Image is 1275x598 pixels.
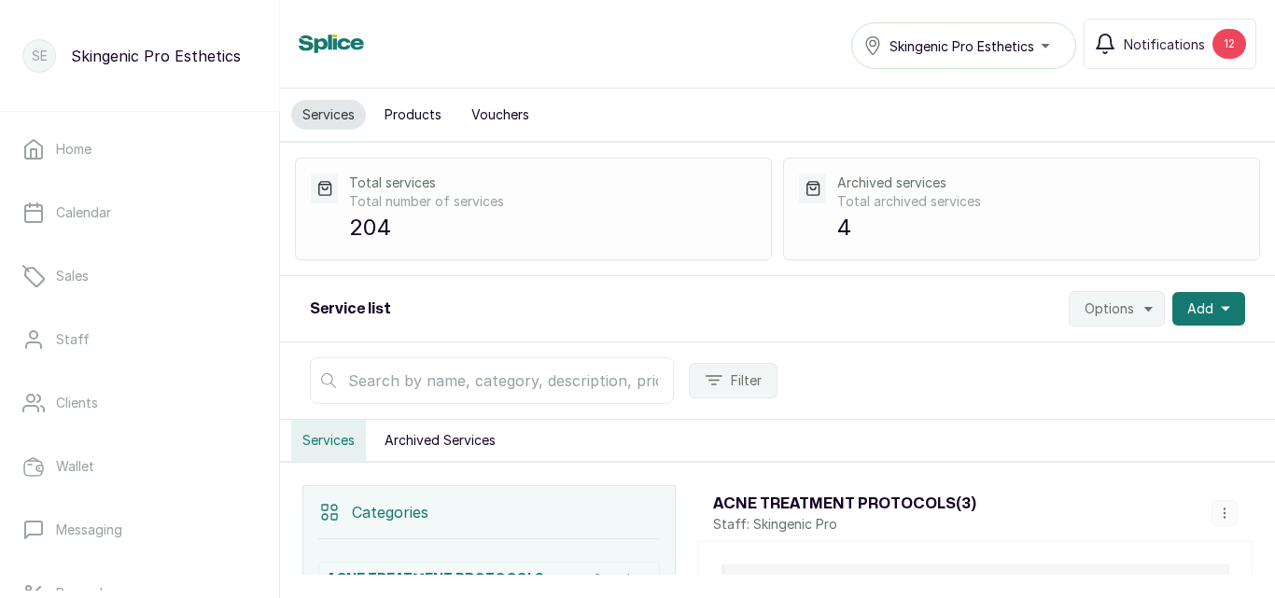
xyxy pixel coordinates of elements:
span: Skingenic Pro Esthetics [890,36,1034,56]
h3: ACNE TREATMENT PROTOCOLS [327,570,544,589]
button: Skingenic Pro Esthetics [851,22,1076,69]
p: Wallet [56,457,94,476]
button: Services [291,100,366,130]
p: 204 [349,211,756,244]
p: Sales [56,267,89,285]
a: Wallet [15,440,264,493]
button: Services [291,420,366,461]
p: Archived services [837,174,1244,192]
button: Filter [689,363,778,398]
p: Home [56,140,91,159]
p: Skingenic Pro Esthetics [71,45,241,67]
p: SE [32,47,48,65]
a: Home [15,123,264,175]
p: Categories [352,501,428,523]
a: Sales [15,250,264,302]
p: Clients [56,394,98,412]
input: Search by name, category, description, price [310,357,674,404]
p: 3 services [594,570,652,589]
span: Add [1187,299,1213,318]
button: Archived Services [373,420,507,461]
p: Staff: Skingenic Pro [713,515,976,534]
a: Staff [15,313,264,366]
button: Products [373,100,453,130]
a: Messaging [15,504,264,556]
a: Calendar [15,187,264,239]
p: Total number of services [349,192,756,211]
button: Vouchers [460,100,540,130]
div: 12 [1212,29,1246,59]
p: Total archived services [837,192,1244,211]
a: Clients [15,377,264,429]
p: Calendar [56,203,111,222]
p: 4 [837,211,1244,244]
p: Messaging [56,521,122,539]
span: Options [1085,299,1134,318]
p: Staff [56,330,90,349]
button: Add [1172,292,1245,326]
p: Total services [349,174,756,192]
span: Notifications [1124,35,1205,54]
span: Filter [731,371,762,390]
button: Options [1069,291,1165,327]
button: Notifications12 [1084,19,1256,69]
h2: Service list [310,298,391,320]
h3: ACNE TREATMENT PROTOCOLS ( 3 ) [713,493,976,515]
